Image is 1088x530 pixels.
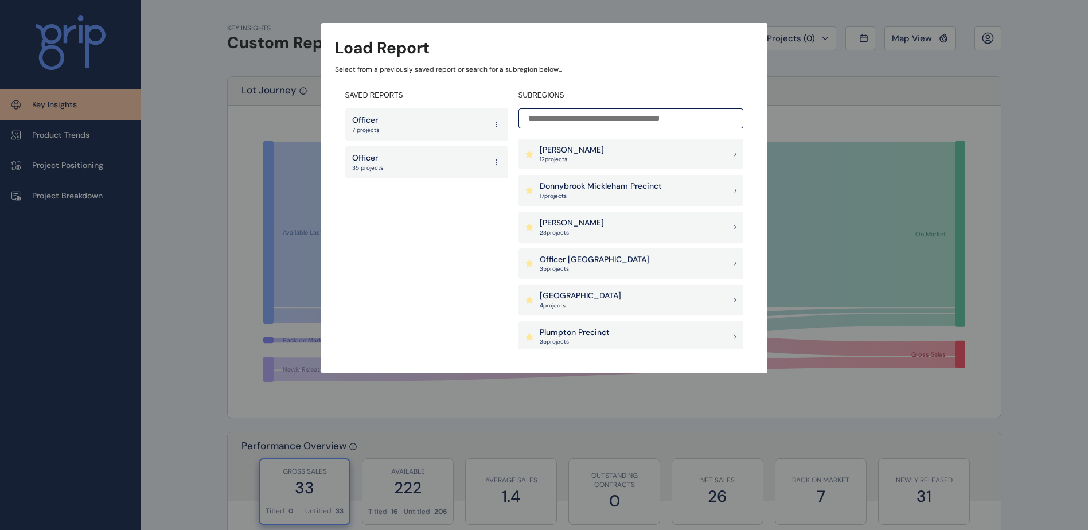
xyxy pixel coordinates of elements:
[540,327,610,338] p: Plumpton Precinct
[540,181,662,192] p: Donnybrook Mickleham Precinct
[335,37,430,59] h3: Load Report
[352,164,383,172] p: 35 projects
[540,217,604,229] p: [PERSON_NAME]
[540,192,662,200] p: 17 project s
[540,145,604,156] p: [PERSON_NAME]
[540,254,649,266] p: Officer [GEOGRAPHIC_DATA]
[540,338,610,346] p: 35 project s
[540,155,604,163] p: 12 project s
[540,265,649,273] p: 35 project s
[518,91,743,100] h4: SUBREGIONS
[352,153,383,164] p: Officer
[345,91,508,100] h4: SAVED REPORTS
[352,126,379,134] p: 7 projects
[540,302,621,310] p: 4 project s
[352,115,379,126] p: Officer
[335,65,754,75] p: Select from a previously saved report or search for a subregion below...
[540,290,621,302] p: [GEOGRAPHIC_DATA]
[540,229,604,237] p: 23 project s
